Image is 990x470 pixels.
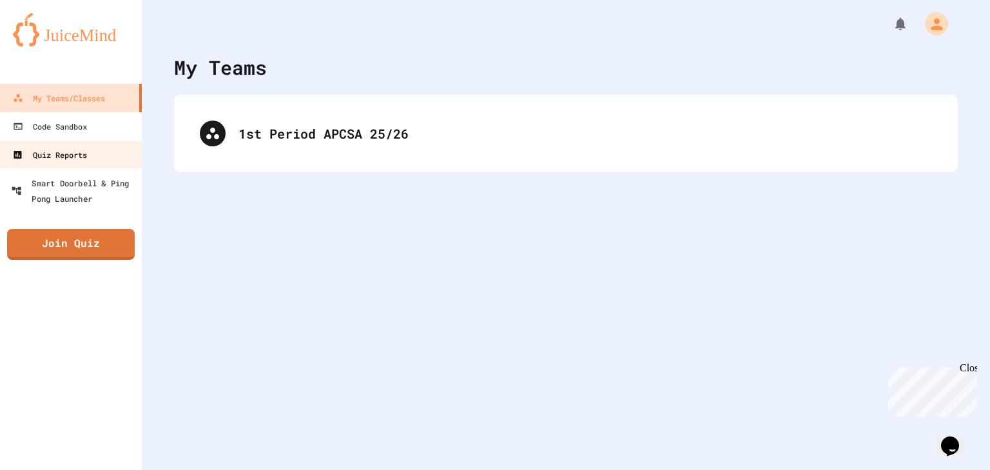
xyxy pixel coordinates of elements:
[12,147,87,162] div: Quiz Reports
[13,119,87,134] div: Code Sandbox
[11,175,138,206] div: Smart Doorbell & Ping Pong Launcher
[13,13,129,46] img: logo-orange.svg
[936,418,977,457] iframe: chat widget
[238,124,932,143] div: 1st Period APCSA 25/26
[174,53,267,82] div: My Teams
[869,13,911,35] div: My Notifications
[13,90,105,106] div: My Teams/Classes
[187,108,945,159] div: 1st Period APCSA 25/26
[911,9,951,39] div: My Account
[883,362,977,417] iframe: chat widget
[7,229,135,260] a: Join Quiz
[5,5,89,82] div: Chat with us now!Close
